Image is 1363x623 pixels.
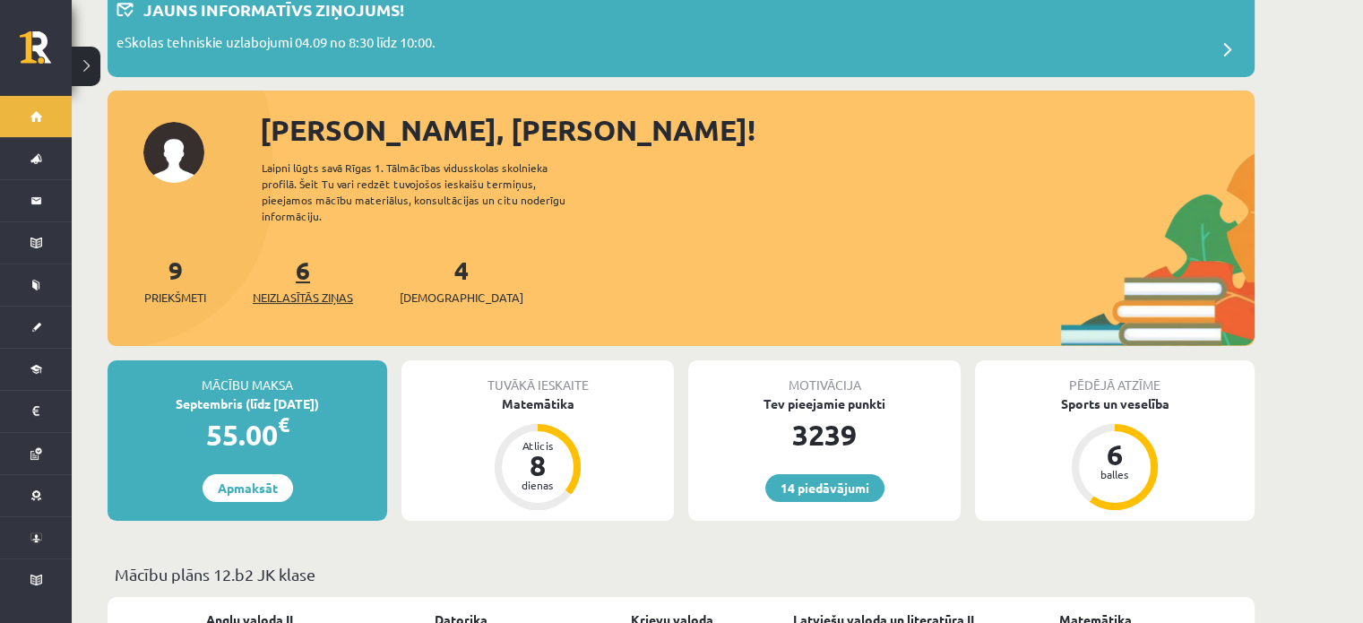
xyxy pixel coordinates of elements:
[765,474,884,502] a: 14 piedāvājumi
[144,289,206,307] span: Priekšmeti
[401,394,674,413] div: Matemātika
[144,254,206,307] a: 9Priekšmeti
[401,394,674,513] a: Matemātika Atlicis 8 dienas
[108,394,387,413] div: Septembris (līdz [DATE])
[262,160,597,224] div: Laipni lūgts savā Rīgas 1. Tālmācības vidusskolas skolnieka profilā. Šeit Tu vari redzēt tuvojošo...
[511,451,565,480] div: 8
[203,474,293,502] a: Apmaksāt
[253,289,353,307] span: Neizlasītās ziņas
[511,480,565,490] div: dienas
[278,411,289,437] span: €
[511,440,565,451] div: Atlicis
[975,360,1255,394] div: Pēdējā atzīme
[400,254,523,307] a: 4[DEMOGRAPHIC_DATA]
[401,360,674,394] div: Tuvākā ieskaite
[400,289,523,307] span: [DEMOGRAPHIC_DATA]
[975,394,1255,513] a: Sports un veselība 6 balles
[688,360,961,394] div: Motivācija
[1088,440,1142,469] div: 6
[688,394,961,413] div: Tev pieejamie punkti
[115,562,1247,586] p: Mācību plāns 12.b2 JK klase
[116,32,436,57] p: eSkolas tehniskie uzlabojumi 04.09 no 8:30 līdz 10:00.
[108,413,387,456] div: 55.00
[260,108,1255,151] div: [PERSON_NAME], [PERSON_NAME]!
[1088,469,1142,480] div: balles
[688,413,961,456] div: 3239
[108,360,387,394] div: Mācību maksa
[253,254,353,307] a: 6Neizlasītās ziņas
[20,31,72,76] a: Rīgas 1. Tālmācības vidusskola
[975,394,1255,413] div: Sports un veselība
